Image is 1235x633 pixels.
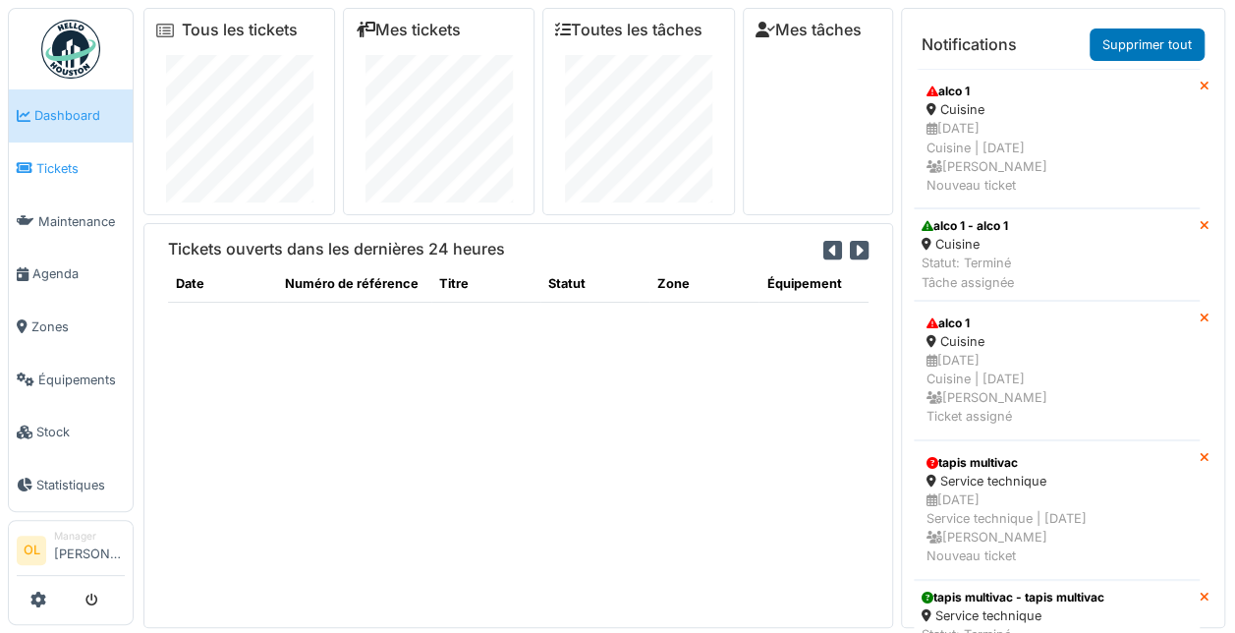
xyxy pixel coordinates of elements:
[17,536,46,565] li: OL
[555,21,702,39] a: Toutes les tâches
[36,159,125,178] span: Tickets
[9,406,133,459] a: Stock
[922,35,1017,54] h6: Notifications
[1090,29,1205,61] a: Supprimer tout
[182,21,298,39] a: Tous les tickets
[922,235,1014,254] div: Cuisine
[926,351,1187,427] div: [DATE] Cuisine | [DATE] [PERSON_NAME] Ticket assigné
[9,248,133,301] a: Agenda
[36,476,125,494] span: Statistiques
[34,106,125,125] span: Dashboard
[17,529,125,576] a: OL Manager[PERSON_NAME]
[168,266,277,302] th: Date
[32,264,125,283] span: Agenda
[926,100,1187,119] div: Cuisine
[38,212,125,231] span: Maintenance
[922,217,1014,235] div: alco 1 - alco 1
[914,69,1200,208] a: alco 1 Cuisine [DATE]Cuisine | [DATE] [PERSON_NAME]Nouveau ticket
[9,89,133,143] a: Dashboard
[38,371,125,389] span: Équipements
[31,317,125,336] span: Zones
[9,353,133,406] a: Équipements
[914,440,1200,580] a: tapis multivac Service technique [DATE]Service technique | [DATE] [PERSON_NAME]Nouveau ticket
[926,454,1187,472] div: tapis multivac
[277,266,431,302] th: Numéro de référence
[54,529,125,544] div: Manager
[922,606,1104,625] div: Service technique
[758,266,868,302] th: Équipement
[168,240,505,259] h6: Tickets ouverts dans les dernières 24 heures
[926,315,1187,332] div: alco 1
[926,472,1187,490] div: Service technique
[926,119,1187,195] div: [DATE] Cuisine | [DATE] [PERSON_NAME] Nouveau ticket
[41,20,100,79] img: Badge_color-CXgf-gQk.svg
[9,301,133,354] a: Zones
[756,21,862,39] a: Mes tâches
[431,266,540,302] th: Titre
[9,143,133,196] a: Tickets
[926,332,1187,351] div: Cuisine
[9,195,133,248] a: Maintenance
[914,301,1200,440] a: alco 1 Cuisine [DATE]Cuisine | [DATE] [PERSON_NAME]Ticket assigné
[9,459,133,512] a: Statistiques
[914,208,1200,301] a: alco 1 - alco 1 Cuisine Statut: TerminéTâche assignée
[922,254,1014,291] div: Statut: Terminé Tâche assignée
[926,83,1187,100] div: alco 1
[540,266,649,302] th: Statut
[922,589,1104,606] div: tapis multivac - tapis multivac
[649,266,758,302] th: Zone
[54,529,125,571] li: [PERSON_NAME]
[926,490,1187,566] div: [DATE] Service technique | [DATE] [PERSON_NAME] Nouveau ticket
[356,21,461,39] a: Mes tickets
[36,423,125,441] span: Stock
